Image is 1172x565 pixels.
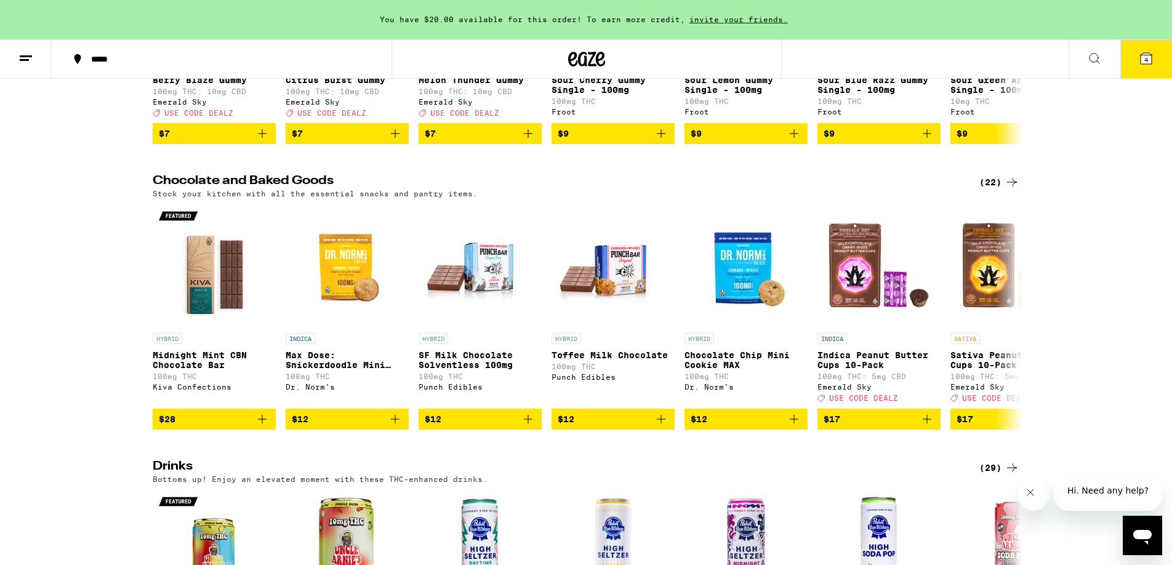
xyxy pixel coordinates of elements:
a: Open page for Chocolate Chip Mini Cookie MAX from Dr. Norm's [684,204,808,408]
p: Sour Blue Razz Gummy Single - 100mg [817,75,941,95]
button: Add to bag [286,409,409,430]
span: $12 [558,414,574,424]
p: HYBRID [684,333,714,344]
span: USE CODE DEALZ [164,109,233,117]
span: $12 [292,414,308,424]
button: Add to bag [684,123,808,144]
span: $12 [425,414,441,424]
p: 100mg THC [684,372,808,380]
div: Emerald Sky [950,383,1074,391]
a: Open page for Sativa Peanut Butter Cups 10-Pack from Emerald Sky [950,204,1074,408]
span: $28 [159,414,175,424]
p: 100mg THC [419,372,542,380]
span: $7 [425,129,436,138]
p: HYBRID [552,333,581,344]
button: Add to bag [684,409,808,430]
a: (22) [979,175,1019,190]
p: Toffee Milk Chocolate [552,350,675,360]
button: Add to bag [950,123,1074,144]
p: Sour Lemon Gummy Single - 100mg [684,75,808,95]
img: Punch Edibles - Toffee Milk Chocolate [552,204,675,327]
button: Add to bag [419,123,542,144]
p: HYBRID [153,333,182,344]
span: $17 [824,414,840,424]
button: Add to bag [817,123,941,144]
button: Add to bag [286,123,409,144]
h2: Chocolate and Baked Goods [153,175,959,190]
p: 100mg THC [552,363,675,371]
span: $17 [957,414,973,424]
p: 100mg THC [552,97,675,105]
a: Open page for Toffee Milk Chocolate from Punch Edibles [552,204,675,408]
iframe: Message from company [1054,477,1162,511]
span: $9 [957,129,968,138]
span: You have $20.00 available for this order! To earn more credit, [380,15,685,23]
a: Open page for Midnight Mint CBN Chocolate Bar from Kiva Confections [153,204,276,408]
span: USE CODE DEALZ [962,395,1031,403]
button: Add to bag [419,409,542,430]
div: Emerald Sky [419,98,542,106]
button: Add to bag [950,409,1074,430]
img: Kiva Confections - Midnight Mint CBN Chocolate Bar [153,204,276,327]
img: Emerald Sky - Sativa Peanut Butter Cups 10-Pack [950,204,1074,327]
div: Froot [552,108,675,116]
div: Kiva Confections [153,383,276,391]
h2: Drinks [153,460,959,475]
span: $9 [558,129,569,138]
iframe: Close message [1018,480,1049,511]
button: 4 [1120,40,1172,78]
div: Emerald Sky [817,383,941,391]
img: Dr. Norm's - Max Dose: Snickerdoodle Mini Cookie - Indica [286,204,409,327]
span: $12 [691,414,707,424]
p: 100mg THC: 10mg CBD [419,87,542,95]
iframe: Button to launch messaging window [1123,516,1162,555]
p: Stock your kitchen with all the essential snacks and pantry items. [153,190,478,198]
div: Dr. Norm's [286,383,409,391]
div: Froot [950,108,1074,116]
button: Add to bag [817,409,941,430]
span: $9 [691,129,702,138]
p: 100mg THC: 10mg CBD [286,87,409,95]
span: $7 [292,129,303,138]
span: $9 [824,129,835,138]
a: (29) [979,460,1019,475]
p: Citrus Burst Gummy [286,75,409,85]
p: INDICA [817,333,847,344]
p: 108mg THC [286,372,409,380]
div: Froot [684,108,808,116]
p: 100mg THC: 5mg CBD [950,372,1074,380]
p: 100mg THC [684,97,808,105]
span: invite your friends. [685,15,792,23]
div: Froot [817,108,941,116]
div: Punch Edibles [419,383,542,391]
p: Sour Cherry Gummy Single - 100mg [552,75,675,95]
p: 10mg THC [950,97,1074,105]
p: Sour Green Apple Gummy Single - 100mg [950,75,1074,95]
p: Indica Peanut Butter Cups 10-Pack [817,350,941,370]
p: Midnight Mint CBN Chocolate Bar [153,350,276,370]
div: Punch Edibles [552,373,675,381]
p: 100mg THC [817,97,941,105]
button: Add to bag [552,409,675,430]
span: 4 [1144,56,1148,63]
p: Chocolate Chip Mini Cookie MAX [684,350,808,370]
a: Open page for SF Milk Chocolate Solventless 100mg from Punch Edibles [419,204,542,408]
span: USE CODE DEALZ [829,395,898,403]
p: Bottoms up! Enjoy an elevated moment with these THC-enhanced drinks. [153,475,488,483]
p: 100mg THC: 10mg CBD [153,87,276,95]
a: Open page for Max Dose: Snickerdoodle Mini Cookie - Indica from Dr. Norm's [286,204,409,408]
p: Max Dose: Snickerdoodle Mini Cookie - Indica [286,350,409,370]
div: Emerald Sky [286,98,409,106]
p: 100mg THC [153,372,276,380]
div: Dr. Norm's [684,383,808,391]
p: INDICA [286,333,315,344]
a: Open page for Indica Peanut Butter Cups 10-Pack from Emerald Sky [817,204,941,408]
p: 100mg THC: 5mg CBD [817,372,941,380]
button: Add to bag [552,123,675,144]
button: Add to bag [153,123,276,144]
p: HYBRID [419,333,448,344]
span: USE CODE DEALZ [430,109,499,117]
